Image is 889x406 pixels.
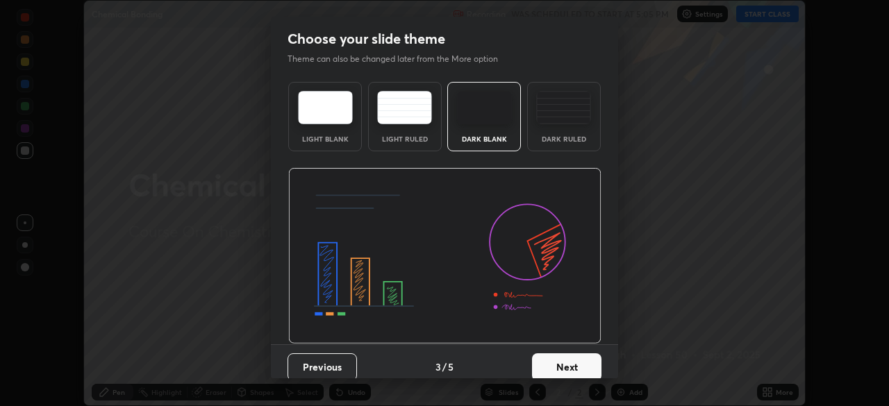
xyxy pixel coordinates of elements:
img: darkTheme.f0cc69e5.svg [457,91,512,124]
div: Light Blank [297,135,353,142]
img: darkRuledTheme.de295e13.svg [536,91,591,124]
img: lightRuledTheme.5fabf969.svg [377,91,432,124]
h4: 5 [448,360,454,374]
button: Previous [288,353,357,381]
div: Dark Blank [456,135,512,142]
div: Dark Ruled [536,135,592,142]
h2: Choose your slide theme [288,30,445,48]
h4: / [442,360,447,374]
img: darkThemeBanner.d06ce4a2.svg [288,168,601,344]
button: Next [532,353,601,381]
div: Light Ruled [377,135,433,142]
img: lightTheme.e5ed3b09.svg [298,91,353,124]
p: Theme can also be changed later from the More option [288,53,513,65]
h4: 3 [435,360,441,374]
